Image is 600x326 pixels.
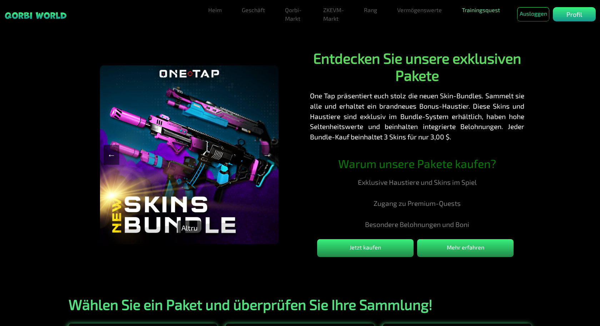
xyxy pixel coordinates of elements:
[285,6,301,22] font: Qorbi-Markt
[282,3,306,26] a: Qorbi-Markt
[417,239,514,257] button: Mehr erfahren
[107,149,116,160] font: ←
[320,3,347,26] a: ZKEVM-Markt
[69,296,432,313] font: Wählen Sie ein Paket und überprüfen Sie Ihre Sammlung!
[361,3,380,17] a: Rang
[242,6,265,13] font: Geschäft
[313,49,521,84] font: Entdecken Sie unsere exklusiven Pakete
[338,157,496,170] font: Warum unsere Pakete kaufen?
[310,92,524,141] font: One Tap präsentiert euch stolz die neuen Skin-Bundles. Sammelt sie alle und erhaltet ein brandneu...
[517,7,549,21] button: Ausloggen
[181,223,197,232] font: Altru
[459,3,503,17] a: Trainingsquest
[462,6,500,13] font: Trainingsquest
[374,199,461,207] font: Zugang zu Premium-Quests
[205,3,225,17] a: Heim
[397,6,442,13] font: Vermögenswerte
[208,6,222,13] font: Heim
[259,145,275,165] button: →
[263,149,271,160] font: →
[239,3,268,17] a: Geschäft
[365,220,469,228] font: Besondere Belohnungen und Boni
[104,145,119,165] button: ←
[323,6,344,22] font: ZKEVM-Markt
[350,244,381,251] font: Jetzt kaufen
[317,239,414,257] button: Jetzt kaufen
[364,6,377,13] font: Rang
[394,3,445,17] a: Vermögenswerte
[447,244,484,251] font: Mehr erfahren
[566,10,582,18] font: Profil
[100,65,279,244] img: Altru
[358,178,477,186] font: Exklusive Haustiere und Skins im Spiel
[4,11,67,20] img: klebriges Markenlogo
